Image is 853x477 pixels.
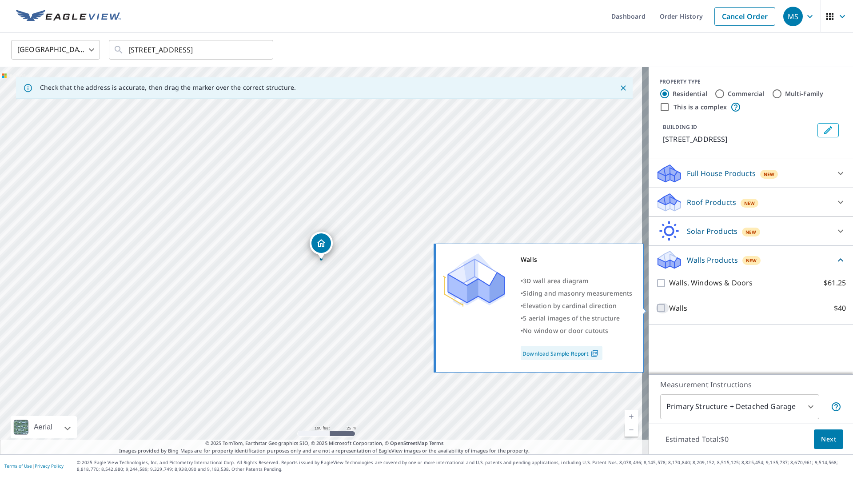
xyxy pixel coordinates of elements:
[40,84,296,92] p: Check that the address is accurate, then drag the marker over the correct structure.
[625,410,638,423] a: Current Level 18, Zoom In
[745,228,757,236] span: New
[625,423,638,437] a: Current Level 18, Zoom Out
[429,440,444,446] a: Terms
[310,232,333,259] div: Dropped pin, building 1, Residential property, 9 View Rd Pulaski, NY 13142
[656,163,846,184] div: Full House ProductsNew
[521,325,632,337] div: •
[205,440,444,447] span: © 2025 TomTom, Earthstar Geographics SIO, © 2025 Microsoft Corporation, ©
[11,37,100,62] div: [GEOGRAPHIC_DATA]
[764,171,775,178] span: New
[521,346,602,360] a: Download Sample Report
[77,459,849,473] p: © 2025 Eagle View Technologies, Inc. and Pictometry International Corp. All Rights Reserved. Repo...
[714,7,775,26] a: Cancel Order
[785,89,824,98] label: Multi-Family
[663,134,814,144] p: [STREET_ADDRESS]
[663,123,697,131] p: BUILDING ID
[817,123,839,137] button: Edit building 1
[35,463,64,469] a: Privacy Policy
[521,253,632,266] div: Walls
[814,429,843,449] button: Next
[746,257,757,264] span: New
[669,303,687,314] p: Walls
[656,220,846,242] div: Solar ProductsNew
[523,289,632,297] span: Siding and masonry measurements
[521,300,632,312] div: •
[728,89,765,98] label: Commercial
[658,429,736,449] p: Estimated Total: $0
[659,78,842,86] div: PROPERTY TYPE
[589,349,601,357] img: Pdf Icon
[834,303,846,314] p: $40
[11,416,77,438] div: Aerial
[656,249,846,270] div: Walls ProductsNew
[687,197,736,208] p: Roof Products
[390,440,427,446] a: OpenStreetMap
[4,463,64,469] p: |
[744,200,755,207] span: New
[831,401,841,412] span: Your report will include the primary structure and a detached garage if one exists.
[824,277,846,289] p: $61.25
[673,89,707,98] label: Residential
[443,253,505,307] img: Premium
[783,7,803,26] div: MS
[4,463,32,469] a: Terms of Use
[521,275,632,287] div: •
[687,226,737,236] p: Solar Products
[128,37,255,62] input: Search by address or latitude-longitude
[687,168,756,179] p: Full House Products
[523,326,608,335] span: No window or door cutouts
[16,10,121,23] img: EV Logo
[31,416,55,438] div: Aerial
[660,394,819,419] div: Primary Structure + Detached Garage
[821,434,836,445] span: Next
[674,103,727,112] label: This is a complex
[660,379,841,390] p: Measurement Instructions
[523,301,617,310] span: Elevation by cardinal direction
[687,255,738,265] p: Walls Products
[618,82,629,94] button: Close
[656,192,846,213] div: Roof ProductsNew
[521,312,632,325] div: •
[521,287,632,300] div: •
[523,314,620,322] span: 5 aerial images of the structure
[669,277,753,289] p: Walls, Windows & Doors
[523,277,588,285] span: 3D wall area diagram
